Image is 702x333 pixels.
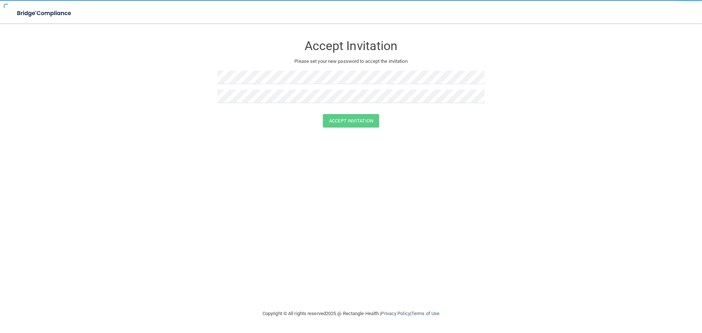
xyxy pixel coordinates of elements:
h3: Accept Invitation [218,39,484,53]
img: bridge_compliance_login_screen.278c3ca4.svg [11,6,78,21]
p: Please set your new password to accept the invitation [223,57,479,66]
a: Privacy Policy [381,311,410,316]
a: Terms of Use [411,311,439,316]
div: Copyright © All rights reserved 2025 @ Rectangle Health | | [218,302,484,325]
button: Accept Invitation [323,114,379,128]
